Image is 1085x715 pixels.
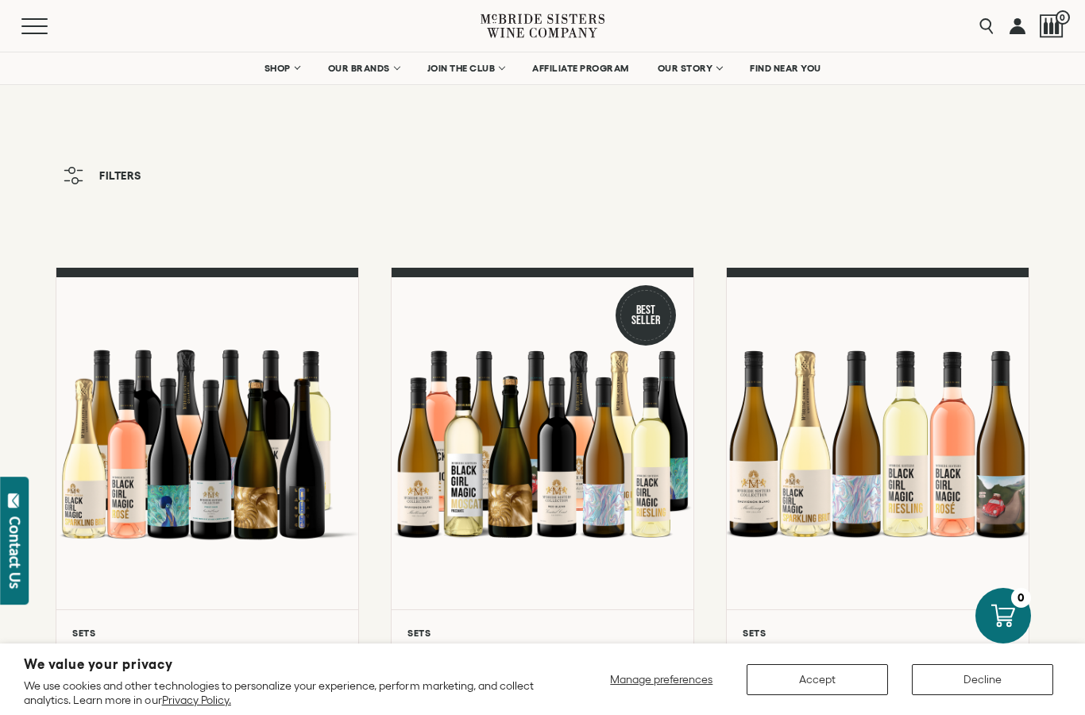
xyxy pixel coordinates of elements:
h6: Sets [72,628,342,638]
span: Filters [99,170,141,181]
h6: Sets [743,628,1013,638]
button: Mobile Menu Trigger [21,18,79,34]
a: FIND NEAR YOU [739,52,832,84]
span: FIND NEAR YOU [750,63,821,74]
button: Accept [747,664,888,695]
span: SHOP [264,63,292,74]
span: OUR BRANDS [328,63,390,74]
span: JOIN THE CLUB [427,63,496,74]
a: JOIN THE CLUB [417,52,515,84]
div: 0 [1011,588,1031,608]
h2: We value your privacy [24,658,549,671]
span: 0 [1056,10,1070,25]
div: Contact Us [7,516,23,589]
h6: Sets [407,628,678,638]
button: Filters [56,159,149,192]
a: SHOP [254,52,310,84]
a: OUR STORY [647,52,732,84]
a: OUR BRANDS [318,52,409,84]
p: We use cookies and other technologies to personalize your experience, perform marketing, and coll... [24,678,549,707]
button: Decline [912,664,1053,695]
a: AFFILIATE PROGRAM [522,52,639,84]
button: Manage preferences [600,664,723,695]
a: Privacy Policy. [162,694,231,706]
span: OUR STORY [658,63,713,74]
span: Manage preferences [610,673,712,686]
span: AFFILIATE PROGRAM [532,63,629,74]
